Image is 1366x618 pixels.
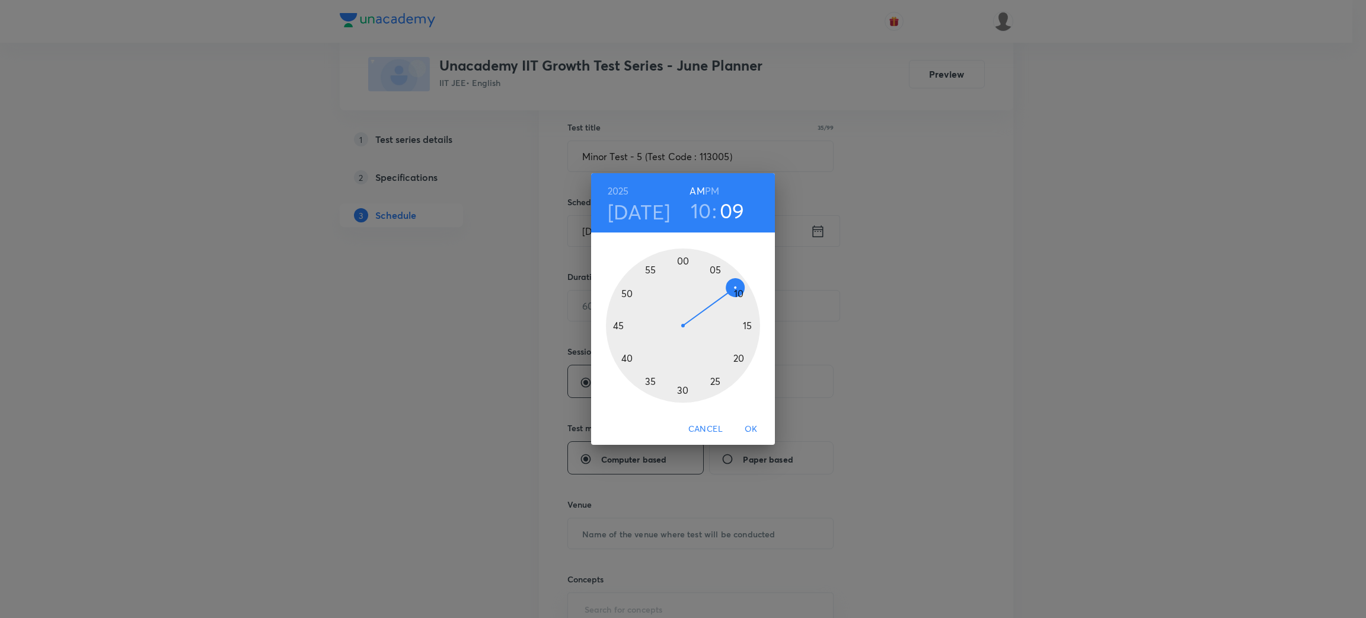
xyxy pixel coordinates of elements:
span: OK [737,422,765,437]
button: Cancel [684,418,727,440]
button: 10 [691,198,711,223]
button: AM [690,183,704,199]
button: PM [705,183,719,199]
span: Cancel [688,422,723,437]
h3: : [712,198,717,223]
button: [DATE] [608,199,671,224]
button: 2025 [608,183,629,199]
button: 09 [720,198,745,223]
button: OK [732,418,770,440]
